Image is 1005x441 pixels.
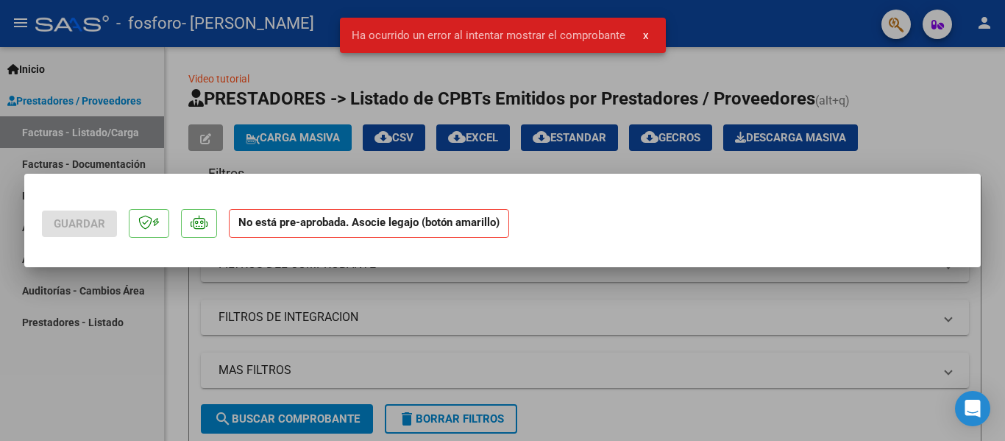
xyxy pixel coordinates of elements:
[54,217,105,230] span: Guardar
[42,211,117,237] button: Guardar
[643,29,648,42] span: x
[229,209,509,238] strong: No está pre-aprobada. Asocie legajo (botón amarillo)
[955,391,990,426] div: Open Intercom Messenger
[631,22,660,49] button: x
[352,28,625,43] span: Ha ocurrido un error al intentar mostrar el comprobante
